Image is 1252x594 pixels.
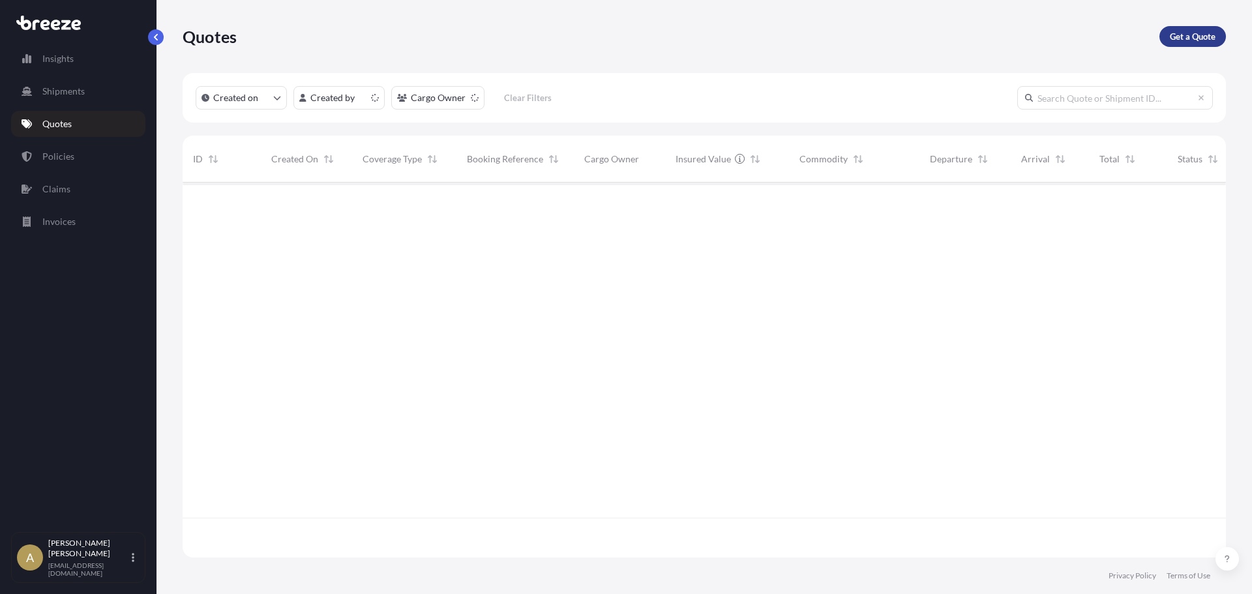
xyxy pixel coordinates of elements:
[546,151,561,167] button: Sort
[363,153,422,166] span: Coverage Type
[584,153,639,166] span: Cargo Owner
[1052,151,1068,167] button: Sort
[183,26,237,47] p: Quotes
[205,151,221,167] button: Sort
[1122,151,1138,167] button: Sort
[676,153,731,166] span: Insured Value
[26,551,34,564] span: A
[321,151,336,167] button: Sort
[1167,571,1210,581] a: Terms of Use
[799,153,848,166] span: Commodity
[975,151,991,167] button: Sort
[1178,153,1202,166] span: Status
[1099,153,1120,166] span: Total
[196,86,287,110] button: createdOn Filter options
[1021,153,1050,166] span: Arrival
[411,91,466,104] p: Cargo Owner
[1159,26,1226,47] a: Get a Quote
[11,78,145,104] a: Shipments
[930,153,972,166] span: Departure
[850,151,866,167] button: Sort
[467,153,543,166] span: Booking Reference
[193,153,203,166] span: ID
[42,117,72,130] p: Quotes
[213,91,258,104] p: Created on
[310,91,355,104] p: Created by
[48,561,129,577] p: [EMAIL_ADDRESS][DOMAIN_NAME]
[425,151,440,167] button: Sort
[293,86,385,110] button: createdBy Filter options
[11,176,145,202] a: Claims
[491,87,564,108] button: Clear Filters
[42,85,85,98] p: Shipments
[42,52,74,65] p: Insights
[11,143,145,170] a: Policies
[11,111,145,137] a: Quotes
[42,215,76,228] p: Invoices
[747,151,763,167] button: Sort
[48,538,129,559] p: [PERSON_NAME] [PERSON_NAME]
[11,46,145,72] a: Insights
[391,86,484,110] button: cargoOwner Filter options
[42,150,74,163] p: Policies
[42,183,70,196] p: Claims
[11,209,145,235] a: Invoices
[1109,571,1156,581] a: Privacy Policy
[504,91,552,104] p: Clear Filters
[271,153,318,166] span: Created On
[1170,30,1215,43] p: Get a Quote
[1017,86,1213,110] input: Search Quote or Shipment ID...
[1205,151,1221,167] button: Sort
